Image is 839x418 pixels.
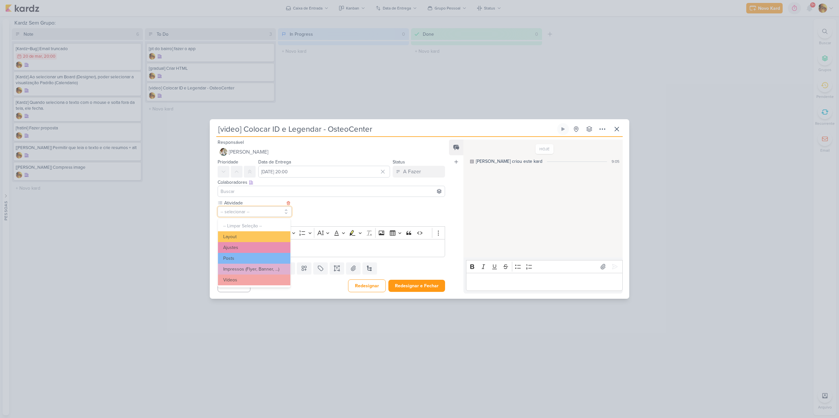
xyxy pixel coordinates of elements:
div: Editor toolbar [466,260,623,273]
img: Raphael Simas [220,148,227,156]
button: Redesignar e Fechar [388,280,445,292]
label: Responsável [218,140,244,145]
label: Atividade [224,199,284,206]
div: Colaboradores [218,179,445,186]
input: Select a date [258,166,390,178]
label: Prioridade [218,159,238,165]
button: A Fazer [393,166,445,178]
div: Ligar relógio [560,126,566,132]
div: Editor editing area: main [466,273,623,291]
div: [PERSON_NAME] criou este kard [476,158,542,165]
input: Buscar [219,187,443,195]
div: Editor editing area: main [218,239,445,257]
button: Ajustes [218,242,290,253]
input: Texto sem título [223,219,445,226]
button: Layout [218,231,290,242]
label: Status [393,159,405,165]
button: -- Limpar Seleção -- [218,220,290,231]
div: 9:05 [612,159,619,164]
span: [PERSON_NAME] [229,148,268,156]
label: Data de Entrega [258,159,291,165]
button: Impressos (Flyer, Banner, ...) [218,264,290,275]
div: A Fazer [403,168,421,176]
button: Vídeos [218,275,290,285]
button: Redesignar [348,279,386,292]
div: Editor toolbar [218,226,445,239]
button: Posts [218,253,290,264]
input: Kard Sem Título [216,123,556,135]
button: -- selecionar -- [218,206,292,217]
button: [PERSON_NAME] [218,146,445,158]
